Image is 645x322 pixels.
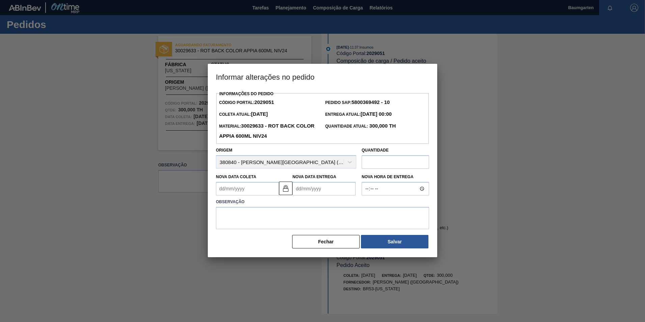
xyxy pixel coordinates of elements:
[325,124,396,129] span: Quantidade Atual:
[251,111,268,117] strong: [DATE]
[254,99,274,105] strong: 2029051
[292,182,356,195] input: dd/mm/yyyy
[279,182,292,195] button: locked
[216,182,279,195] input: dd/mm/yyyy
[219,124,314,139] span: Material:
[216,175,256,179] label: Nova Data Coleta
[325,100,390,105] span: Pedido SAP:
[216,148,232,153] label: Origem
[361,111,392,117] strong: [DATE] 00:00
[282,184,290,192] img: locked
[219,112,268,117] span: Coleta Atual:
[219,123,314,139] strong: 30029633 - ROT BACK COLOR APPIA 600ML NIV24
[219,91,274,96] label: Informações do Pedido
[361,235,428,248] button: Salvar
[352,99,390,105] strong: 5800369492 - 10
[325,112,392,117] span: Entrega Atual:
[216,197,429,207] label: Observação
[292,175,336,179] label: Nova Data Entrega
[368,123,396,129] strong: 300,000 TH
[219,100,274,105] span: Código Portal:
[208,64,437,89] h3: Informar alterações no pedido
[292,235,360,248] button: Fechar
[362,172,429,182] label: Nova Hora de Entrega
[362,148,389,153] label: Quantidade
